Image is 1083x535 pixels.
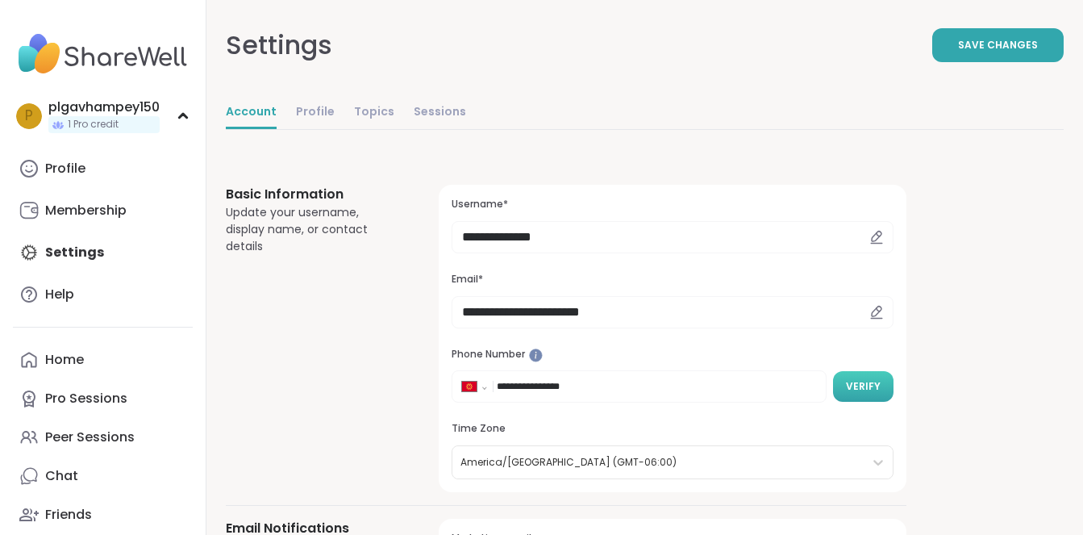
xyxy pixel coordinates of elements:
[68,118,119,132] span: 1 Pro credit
[452,348,893,362] h3: Phone Number
[932,28,1064,62] button: Save Changes
[226,26,332,65] div: Settings
[45,202,127,219] div: Membership
[452,273,893,286] h3: Email*
[354,97,394,129] a: Topics
[45,286,74,303] div: Help
[13,341,193,379] a: Home
[13,26,193,82] img: ShareWell Nav Logo
[833,371,893,402] button: Verify
[45,428,135,446] div: Peer Sessions
[452,198,893,211] h3: Username*
[296,97,335,129] a: Profile
[226,97,277,129] a: Account
[45,160,85,178] div: Profile
[846,379,881,394] span: Verify
[529,349,543,362] iframe: Spotlight
[13,379,193,418] a: Pro Sessions
[45,467,78,485] div: Chat
[13,457,193,495] a: Chat
[226,185,400,204] h3: Basic Information
[45,390,127,408] div: Pro Sessions
[25,106,33,127] span: p
[13,495,193,534] a: Friends
[13,418,193,457] a: Peer Sessions
[48,98,160,116] div: plgavhampey150
[414,97,466,129] a: Sessions
[45,506,92,524] div: Friends
[45,351,84,369] div: Home
[452,422,893,436] h3: Time Zone
[226,204,400,255] div: Update your username, display name, or contact details
[958,38,1038,52] span: Save Changes
[13,275,193,314] a: Help
[13,191,193,230] a: Membership
[13,149,193,188] a: Profile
